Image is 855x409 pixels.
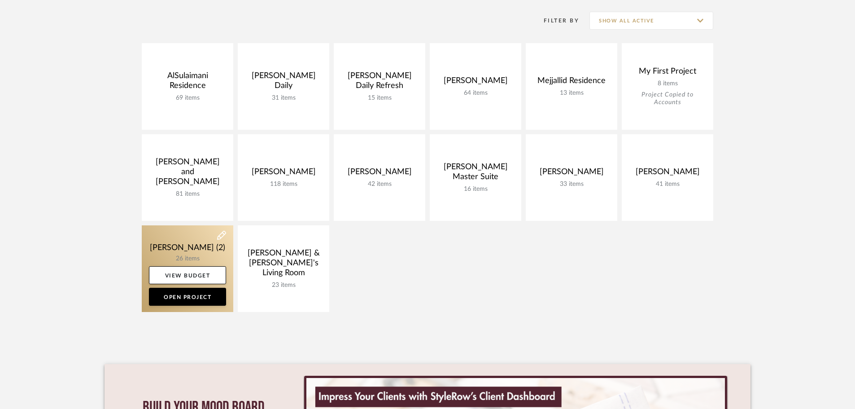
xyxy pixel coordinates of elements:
a: View Budget [149,266,226,284]
a: Open Project [149,288,226,306]
div: Mejjallid Residence [533,76,610,89]
div: [PERSON_NAME] [245,167,322,180]
div: 64 items [437,89,514,97]
div: Filter By [532,16,579,25]
div: [PERSON_NAME] [629,167,706,180]
div: 31 items [245,94,322,102]
div: 8 items [629,80,706,88]
div: [PERSON_NAME] & [PERSON_NAME]'s Living Room [245,248,322,281]
div: [PERSON_NAME] Daily [245,71,322,94]
div: [PERSON_NAME] [341,167,418,180]
div: [PERSON_NAME] [533,167,610,180]
div: [PERSON_NAME] Master Suite [437,162,514,185]
div: 23 items [245,281,322,289]
div: [PERSON_NAME] [437,76,514,89]
div: 118 items [245,180,322,188]
div: [PERSON_NAME] and [PERSON_NAME] [149,157,226,190]
div: [PERSON_NAME] Daily Refresh [341,71,418,94]
div: My First Project [629,66,706,80]
div: AlSulaimani Residence [149,71,226,94]
div: Project Copied to Accounts [629,91,706,106]
div: 16 items [437,185,514,193]
div: 15 items [341,94,418,102]
div: 41 items [629,180,706,188]
div: 42 items [341,180,418,188]
div: 13 items [533,89,610,97]
div: 33 items [533,180,610,188]
div: 81 items [149,190,226,198]
div: 69 items [149,94,226,102]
